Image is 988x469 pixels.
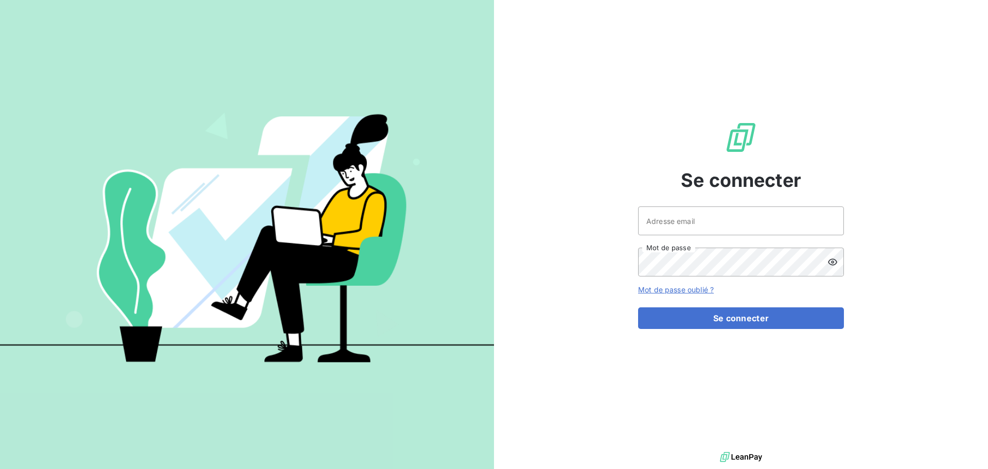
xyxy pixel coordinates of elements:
button: Se connecter [638,307,844,329]
img: Logo LeanPay [725,121,757,154]
a: Mot de passe oublié ? [638,285,714,294]
img: logo [720,449,762,465]
span: Se connecter [681,166,801,194]
input: placeholder [638,206,844,235]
